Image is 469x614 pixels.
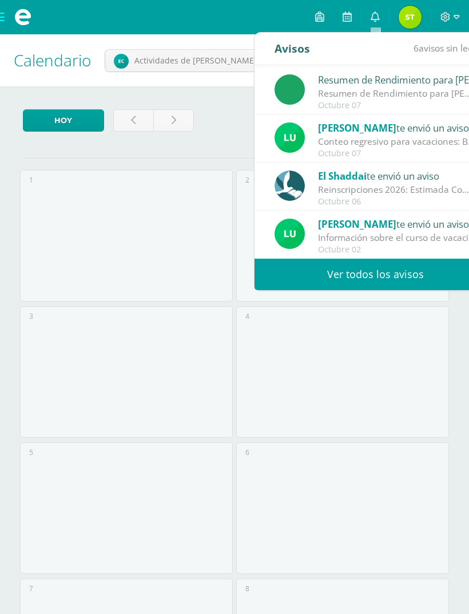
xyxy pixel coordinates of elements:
div: 6 [245,447,249,457]
img: 816d9e9bda0d60a47a520bdd34e2121e.png [114,54,129,69]
span: El Shaddai [318,169,367,183]
img: 54f82b4972d4d37a72c9d8d1d5f4dac6.png [275,122,305,153]
span: [PERSON_NAME] [318,217,396,231]
span: 6 [414,42,419,54]
img: 54f82b4972d4d37a72c9d8d1d5f4dac6.png [275,219,305,249]
span: Actividades de [PERSON_NAME] [134,55,257,66]
div: 2 [245,175,249,185]
img: 0214cd8b8679da0f256ec9c9e7ffe613.png [275,171,305,201]
div: 7 [29,584,33,593]
span: [PERSON_NAME] [318,121,396,134]
div: 3 [29,311,33,321]
div: 1 [29,175,33,185]
div: 4 [245,311,249,321]
div: Avisos [275,33,310,64]
img: 315a28338f5b1bb7d4173d5950f43a26.png [399,6,422,29]
a: Hoy [23,109,104,132]
div: 5 [29,447,33,457]
span: Calendario [14,49,91,71]
a: Actividades de [PERSON_NAME] [105,50,287,72]
div: 8 [245,584,249,593]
